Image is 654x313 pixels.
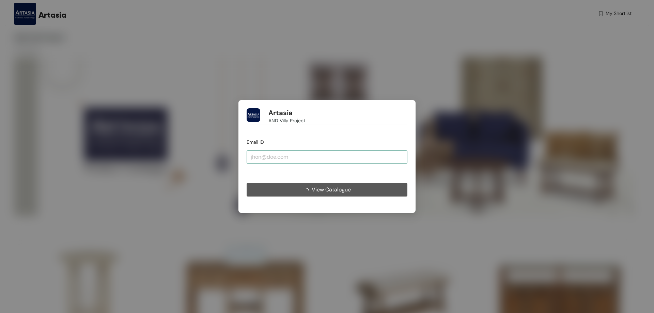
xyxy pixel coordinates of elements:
h1: Artasia [268,109,293,117]
input: jhon@doe.com [247,150,407,164]
span: AND Villa Project [268,117,305,124]
span: View Catalogue [312,185,351,194]
span: loading [303,188,312,193]
span: Email ID [247,139,264,145]
img: Buyer Portal [247,108,260,122]
button: View Catalogue [247,183,407,197]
